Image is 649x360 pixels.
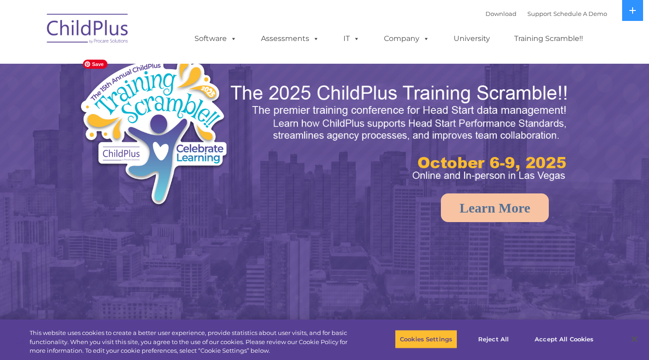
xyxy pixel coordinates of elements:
a: Download [485,10,516,17]
div: This website uses cookies to create a better user experience, provide statistics about user visit... [30,329,357,355]
a: University [445,30,499,48]
a: Support [527,10,552,17]
button: Close [624,329,644,349]
button: Cookies Settings [395,330,457,349]
img: ChildPlus by Procare Solutions [42,7,133,53]
button: Accept All Cookies [530,330,598,349]
span: Save [83,60,107,69]
font: | [485,10,607,17]
a: IT [334,30,369,48]
a: Schedule A Demo [553,10,607,17]
a: Assessments [252,30,328,48]
button: Reject All [465,330,522,349]
a: Learn More [441,193,549,222]
a: Training Scramble!! [505,30,592,48]
a: Software [185,30,246,48]
a: Company [375,30,439,48]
